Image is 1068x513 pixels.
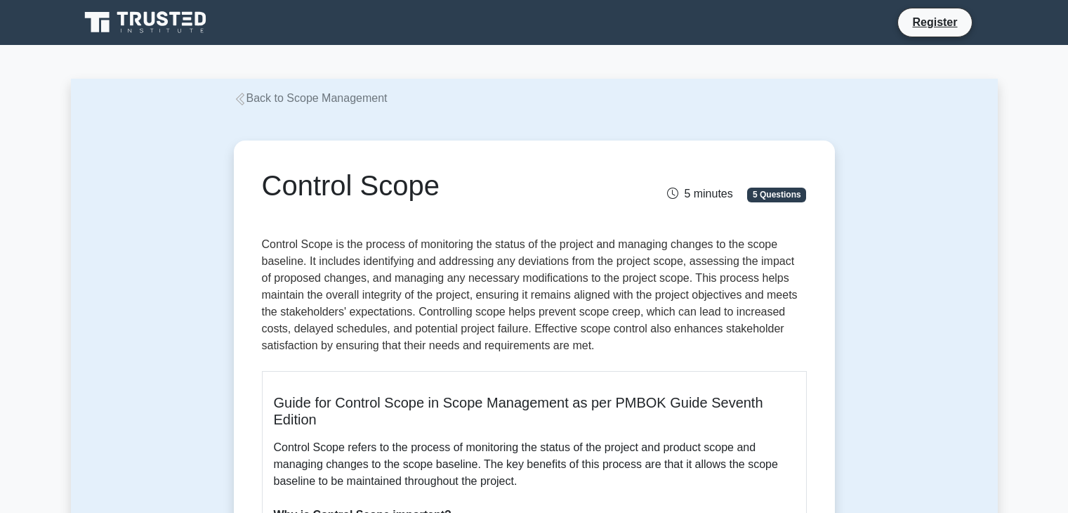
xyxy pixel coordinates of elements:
[274,394,795,428] h5: Guide for Control Scope in Scope Management as per PMBOK Guide Seventh Edition
[904,13,965,31] a: Register
[262,236,807,360] p: Control Scope is the process of monitoring the status of the project and managing changes to the ...
[667,188,732,200] span: 5 minutes
[262,169,619,202] h1: Control Scope
[234,92,388,104] a: Back to Scope Management
[747,188,806,202] span: 5 Questions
